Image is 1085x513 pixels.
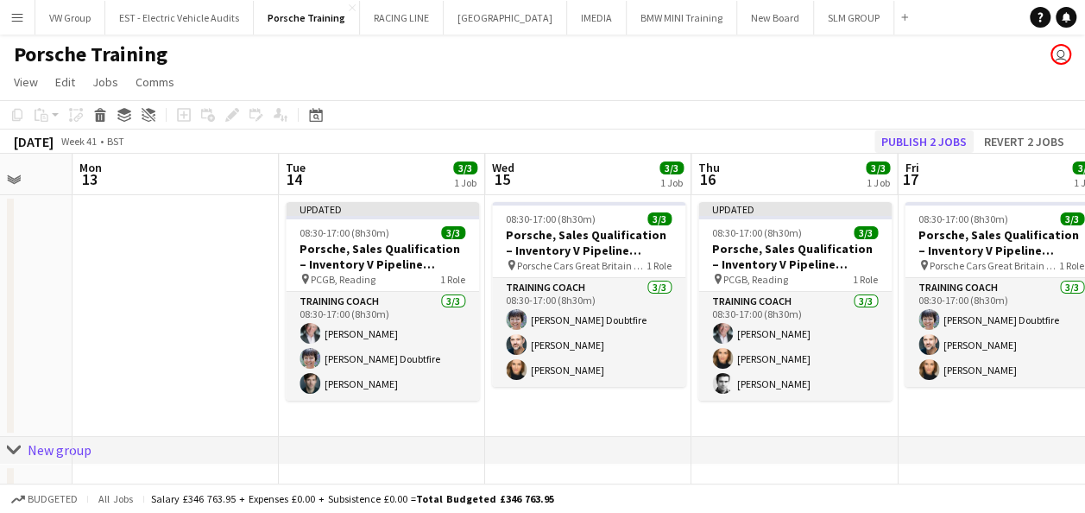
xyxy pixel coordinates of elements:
[723,273,788,286] span: PCGB, Reading
[92,74,118,90] span: Jobs
[28,441,91,459] div: New group
[977,130,1071,153] button: Revert 2 jobs
[660,176,683,189] div: 1 Job
[286,202,479,401] app-job-card: Updated08:30-17:00 (8h30m)3/3Porsche, Sales Qualification – Inventory V Pipeline course. PCGB, Re...
[416,492,554,505] span: Total Budgeted £346 763.95
[286,202,479,216] div: Updated
[1059,259,1084,272] span: 1 Role
[698,160,720,175] span: Thu
[14,133,54,150] div: [DATE]
[696,169,720,189] span: 16
[57,135,100,148] span: Week 41
[9,490,80,509] button: Budgeted
[7,71,45,93] a: View
[737,1,814,35] button: New Board
[814,1,894,35] button: SLM GROUP
[506,212,596,225] span: 08:30-17:00 (8h30m)
[77,169,102,189] span: 13
[647,259,672,272] span: 1 Role
[105,1,254,35] button: EST - Electric Vehicle Audits
[698,292,892,401] app-card-role: Training Coach3/308:30-17:00 (8h30m)[PERSON_NAME][PERSON_NAME][PERSON_NAME]
[492,160,514,175] span: Wed
[95,492,136,505] span: All jobs
[360,1,444,35] button: RACING LINE
[867,176,889,189] div: 1 Job
[698,202,892,401] app-job-card: Updated08:30-17:00 (8h30m)3/3Porsche, Sales Qualification – Inventory V Pipeline course. PCGB, Re...
[14,41,167,67] h1: Porsche Training
[517,259,647,272] span: Porsche Cars Great Britain Ltd. [STREET_ADDRESS]
[647,212,672,225] span: 3/3
[311,273,375,286] span: PCGB, Reading
[698,241,892,272] h3: Porsche, Sales Qualification – Inventory V Pipeline course.
[85,71,125,93] a: Jobs
[918,212,1008,225] span: 08:30-17:00 (8h30m)
[905,160,918,175] span: Fri
[28,493,78,505] span: Budgeted
[627,1,737,35] button: BMW MINI Training
[440,273,465,286] span: 1 Role
[454,176,476,189] div: 1 Job
[659,161,684,174] span: 3/3
[441,226,465,239] span: 3/3
[151,492,554,505] div: Salary £346 763.95 + Expenses £0.00 + Subsistence £0.00 =
[14,74,38,90] span: View
[712,226,802,239] span: 08:30-17:00 (8h30m)
[286,241,479,272] h3: Porsche, Sales Qualification – Inventory V Pipeline course.
[300,226,389,239] span: 08:30-17:00 (8h30m)
[930,259,1059,272] span: Porsche Cars Great Britain Ltd. [STREET_ADDRESS]
[1050,44,1071,65] app-user-avatar: Lisa Fretwell
[129,71,181,93] a: Comms
[453,161,477,174] span: 3/3
[866,161,890,174] span: 3/3
[254,1,360,35] button: Porsche Training
[854,226,878,239] span: 3/3
[492,202,685,387] app-job-card: 08:30-17:00 (8h30m)3/3Porsche, Sales Qualification – Inventory V Pipeline course. Porsche Cars Gr...
[283,169,306,189] span: 14
[492,227,685,258] h3: Porsche, Sales Qualification – Inventory V Pipeline course.
[136,74,174,90] span: Comms
[286,292,479,401] app-card-role: Training Coach3/308:30-17:00 (8h30m)[PERSON_NAME][PERSON_NAME] Doubtfire[PERSON_NAME]
[1060,212,1084,225] span: 3/3
[874,130,974,153] button: Publish 2 jobs
[35,1,105,35] button: VW Group
[902,169,918,189] span: 17
[567,1,627,35] button: IMEDIA
[79,160,102,175] span: Mon
[48,71,82,93] a: Edit
[55,74,75,90] span: Edit
[492,278,685,387] app-card-role: Training Coach3/308:30-17:00 (8h30m)[PERSON_NAME] Doubtfire[PERSON_NAME][PERSON_NAME]
[698,202,892,216] div: Updated
[489,169,514,189] span: 15
[444,1,567,35] button: [GEOGRAPHIC_DATA]
[107,135,124,148] div: BST
[853,273,878,286] span: 1 Role
[286,160,306,175] span: Tue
